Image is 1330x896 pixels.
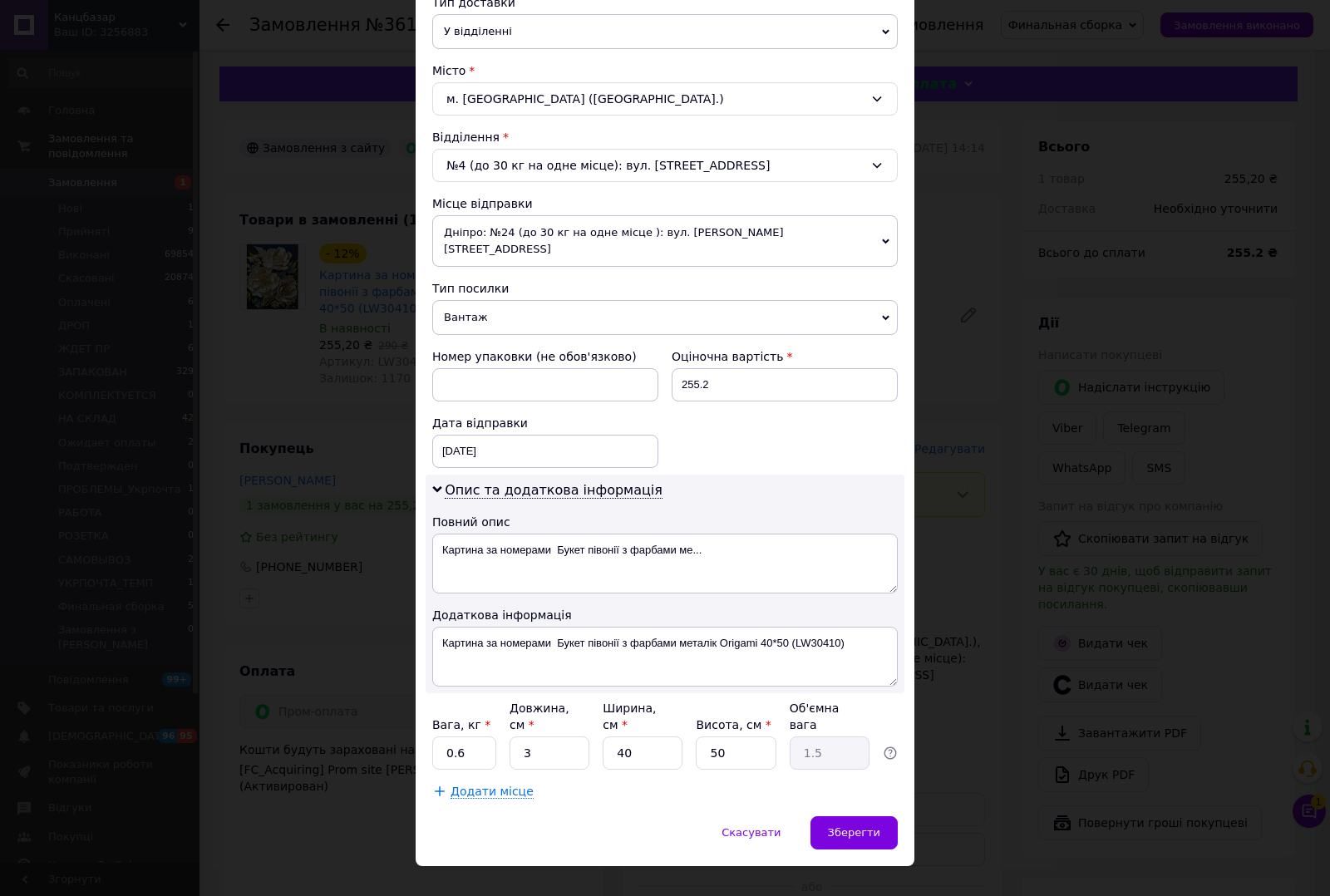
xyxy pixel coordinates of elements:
[432,197,533,210] span: Місце відправки
[432,149,898,182] div: №4 (до 30 кг на одне місце): вул. [STREET_ADDRESS]
[432,282,509,295] span: Тип посилки
[445,482,663,499] span: Опис та додаткова інформація
[432,718,490,731] label: Вага, кг
[790,700,869,733] div: Об'ємна вага
[696,718,771,731] label: Висота, см
[672,348,898,365] div: Оціночна вартість
[432,82,898,116] div: м. [GEOGRAPHIC_DATA] ([GEOGRAPHIC_DATA].)
[603,702,656,731] label: Ширина, см
[432,627,898,687] textarea: Картина за номерами Букет півонії з фарбами металік Origami 40*50 (LW30410)
[432,534,898,593] textarea: Картина за номерами Букет півонії з фарбами ме...
[451,785,534,799] span: Додати місце
[432,415,658,431] div: Дата відправки
[510,702,569,731] label: Довжина, см
[828,826,880,839] span: Зберегти
[432,514,898,530] div: Повний опис
[722,826,781,839] span: Скасувати
[432,62,898,79] div: Місто
[432,300,898,335] span: Вантаж
[432,607,898,623] div: Додаткова інформація
[432,348,658,365] div: Номер упаковки (не обов'язково)
[432,129,898,145] div: Відділення
[432,14,898,49] span: У відділенні
[432,215,898,267] span: Дніпро: №24 (до 30 кг на одне місце ): вул. [PERSON_NAME][STREET_ADDRESS]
